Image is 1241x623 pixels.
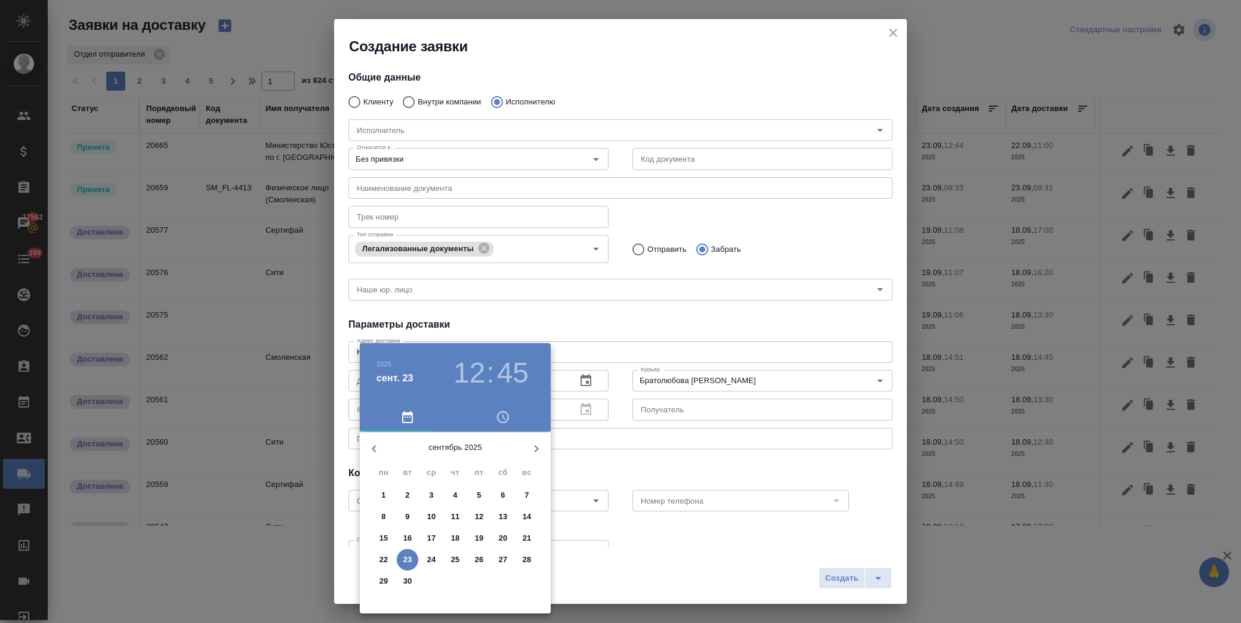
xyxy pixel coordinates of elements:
[497,356,529,390] button: 45
[492,467,514,479] span: сб
[405,489,409,501] p: 2
[379,532,388,544] p: 15
[373,549,394,570] button: 22
[444,549,466,570] button: 25
[477,489,481,501] p: 5
[451,554,460,566] p: 25
[492,528,514,549] button: 20
[421,528,442,549] button: 17
[444,506,466,528] button: 11
[376,360,391,368] button: 2025
[379,575,388,587] p: 29
[444,467,466,479] span: чт
[499,511,508,523] p: 13
[524,489,529,501] p: 7
[492,549,514,570] button: 27
[373,506,394,528] button: 8
[523,511,532,523] p: 14
[475,554,484,566] p: 26
[379,554,388,566] p: 22
[376,371,413,385] button: сент. 23
[427,511,436,523] p: 10
[421,506,442,528] button: 10
[444,528,466,549] button: 18
[373,467,394,479] span: пн
[468,506,490,528] button: 12
[373,570,394,592] button: 29
[475,511,484,523] p: 12
[475,532,484,544] p: 19
[429,489,433,501] p: 3
[516,549,538,570] button: 28
[523,554,532,566] p: 28
[427,554,436,566] p: 24
[444,485,466,506] button: 4
[421,485,442,506] button: 3
[381,489,385,501] p: 1
[397,485,418,506] button: 2
[397,467,418,479] span: вт
[397,570,418,592] button: 30
[381,511,385,523] p: 8
[516,528,538,549] button: 21
[468,467,490,479] span: пт
[453,489,457,501] p: 4
[499,554,508,566] p: 27
[516,506,538,528] button: 14
[492,506,514,528] button: 13
[403,532,412,544] p: 16
[501,489,505,501] p: 6
[427,532,436,544] p: 17
[451,532,460,544] p: 18
[397,549,418,570] button: 23
[486,356,494,390] h3: :
[421,467,442,479] span: ср
[388,442,522,454] p: сентябрь 2025
[468,549,490,570] button: 26
[499,532,508,544] p: 20
[403,575,412,587] p: 30
[405,511,409,523] p: 9
[421,549,442,570] button: 24
[516,467,538,479] span: вс
[523,532,532,544] p: 21
[397,528,418,549] button: 16
[516,485,538,506] button: 7
[403,554,412,566] p: 23
[492,485,514,506] button: 6
[453,356,485,390] button: 12
[451,511,460,523] p: 11
[468,528,490,549] button: 19
[468,485,490,506] button: 5
[373,528,394,549] button: 15
[397,506,418,528] button: 9
[373,485,394,506] button: 1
